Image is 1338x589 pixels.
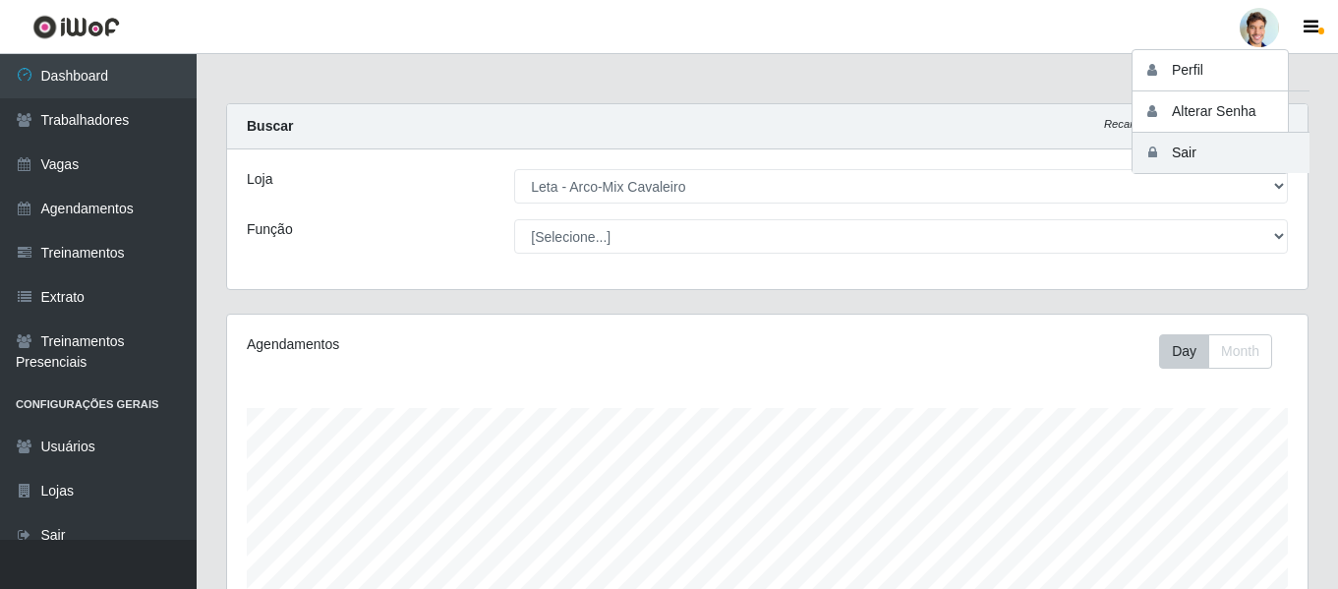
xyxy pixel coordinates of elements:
button: Month [1208,334,1272,369]
div: Agendamentos [247,334,664,355]
strong: Buscar [247,118,293,134]
button: Alterar Senha [1133,91,1309,133]
label: Função [247,219,293,240]
div: First group [1159,334,1272,369]
i: Recarregando em 26 segundos... [1104,118,1264,130]
div: Toolbar with button groups [1159,334,1288,369]
label: Loja [247,169,272,190]
img: CoreUI Logo [32,15,120,39]
button: Sair [1133,133,1309,173]
button: Day [1159,334,1209,369]
button: Perfil [1133,50,1309,91]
